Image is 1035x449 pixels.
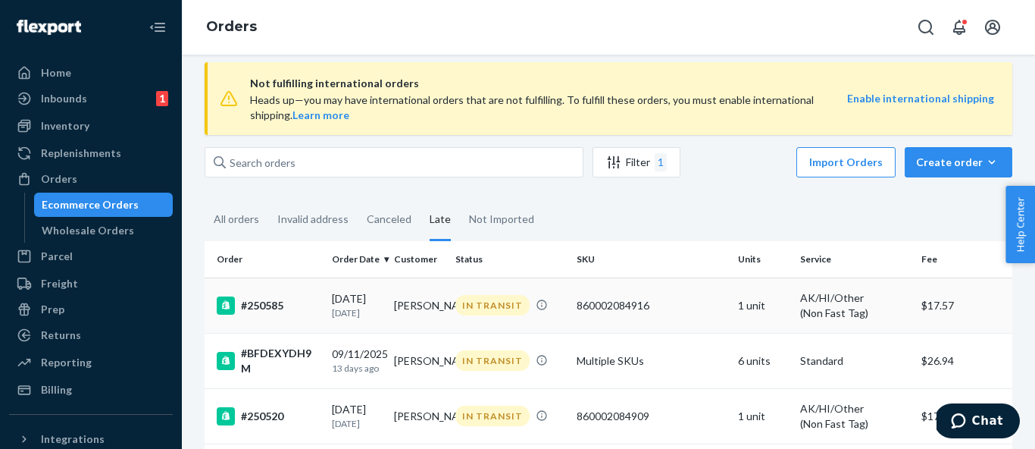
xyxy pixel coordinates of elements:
[800,290,909,306] p: AK/HI/Other
[41,355,92,370] div: Reporting
[41,432,105,447] div: Integrations
[732,278,794,333] td: 1 unit
[915,241,1012,278] th: Fee
[9,378,173,402] a: Billing
[577,298,726,313] div: 860002084916
[41,382,72,397] div: Billing
[205,241,326,278] th: Order
[41,249,73,264] div: Parcel
[388,388,450,444] td: [PERSON_NAME]
[17,20,81,35] img: Flexport logo
[156,91,168,106] div: 1
[217,407,320,425] div: #250520
[9,272,173,296] a: Freight
[455,295,530,316] div: IN TRANSIT
[9,244,173,268] a: Parcel
[326,241,388,278] th: Order Date
[292,108,349,121] a: Learn more
[915,388,1012,444] td: $17.57
[41,302,64,317] div: Prep
[732,333,794,388] td: 6 units
[142,12,173,42] button: Close Navigation
[367,199,411,239] div: Canceled
[800,416,909,432] div: (Non Fast Tag)
[394,253,444,265] div: Customer
[332,417,382,430] p: [DATE]
[388,278,450,333] td: [PERSON_NAME]
[655,153,667,171] div: 1
[916,155,1001,170] div: Create order
[41,171,77,187] div: Orders
[41,91,87,106] div: Inbounds
[9,86,173,111] a: Inbounds1
[593,153,680,171] div: Filter
[250,74,847,93] span: Not fulfilling international orders
[915,333,1012,388] td: $26.94
[194,5,269,49] ol: breadcrumbs
[42,223,134,238] div: Wholesale Orders
[9,167,173,191] a: Orders
[388,333,450,388] td: [PERSON_NAME]
[332,291,382,319] div: [DATE]
[9,61,173,85] a: Home
[455,406,530,426] div: IN TRANSIT
[732,388,794,444] td: 1 unit
[9,323,173,347] a: Returns
[977,12,1008,42] button: Open account menu
[41,146,121,161] div: Replenishments
[732,241,794,278] th: Units
[800,401,909,416] p: AK/HI/Other
[332,402,382,430] div: [DATE]
[34,193,174,217] a: Ecommerce Orders
[217,297,320,315] div: #250585
[41,328,81,343] div: Returns
[571,333,732,388] td: Multiple SKUs
[571,241,732,278] th: SKU
[205,147,583,177] input: Search orders
[42,197,139,212] div: Ecommerce Orders
[41,118,89,133] div: Inventory
[794,241,915,278] th: Service
[800,353,909,369] p: Standard
[277,199,349,239] div: Invalid address
[430,199,451,241] div: Late
[1005,186,1035,263] button: Help Center
[796,147,896,177] button: Import Orders
[915,278,1012,333] td: $17.57
[9,350,173,375] a: Reporting
[9,297,173,322] a: Prep
[332,362,382,375] p: 13 days ago
[469,199,534,239] div: Not Imported
[800,306,909,321] div: (Non Fast Tag)
[847,92,994,105] a: Enable international shipping
[593,147,680,177] button: Filter
[206,18,257,35] a: Orders
[9,114,173,138] a: Inventory
[34,218,174,243] a: Wholesale Orders
[449,241,571,278] th: Status
[577,409,726,424] div: 860002084909
[332,306,382,319] p: [DATE]
[911,12,941,42] button: Open Search Box
[332,347,382,375] div: 09/11/2025
[250,93,814,121] span: Heads up—you may have international orders that are not fulfilling. To fulfill these orders, you ...
[217,346,320,376] div: #BFDEXYDH9M
[944,12,974,42] button: Open notifications
[41,276,78,291] div: Freight
[9,141,173,165] a: Replenishments
[455,350,530,371] div: IN TRANSIT
[905,147,1012,177] button: Create order
[41,65,71,80] div: Home
[214,199,259,239] div: All orders
[937,403,1020,441] iframe: Opens a widget where you can chat to one of our agents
